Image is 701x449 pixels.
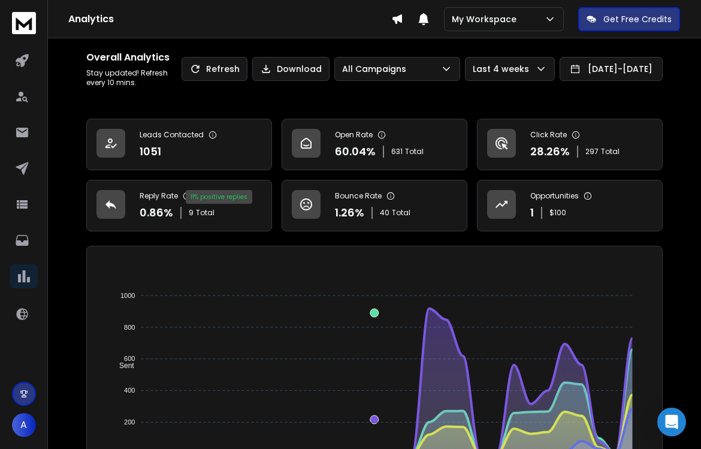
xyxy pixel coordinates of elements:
a: Open Rate60.04%631Total [282,119,467,170]
a: Opportunities1$100 [477,180,663,231]
span: 9 [189,208,194,218]
span: Total [392,208,410,218]
p: Download [277,63,322,75]
span: Sent [110,361,134,370]
div: 11 % positive replies [186,190,252,204]
h1: Overall Analytics [86,50,182,65]
tspan: 600 [124,355,135,362]
div: Open Intercom Messenger [657,408,686,436]
img: logo [12,12,36,34]
span: 40 [380,208,389,218]
p: Bounce Rate [335,191,382,201]
p: 60.04 % [335,143,376,160]
button: A [12,413,36,437]
a: Leads Contacted1051 [86,119,272,170]
p: Open Rate [335,130,373,140]
button: Get Free Credits [578,7,680,31]
span: Total [601,147,620,156]
p: 1.26 % [335,204,364,221]
p: Reply Rate [140,191,178,201]
tspan: 1000 [120,292,135,299]
p: Last 4 weeks [473,63,534,75]
button: Refresh [182,57,247,81]
span: Total [405,147,424,156]
span: Total [196,208,214,218]
tspan: 400 [124,387,135,394]
tspan: 200 [124,418,135,426]
tspan: 800 [124,324,135,331]
button: Download [252,57,330,81]
p: Opportunities [530,191,579,201]
p: Get Free Credits [603,13,672,25]
button: [DATE]-[DATE] [560,57,663,81]
p: $ 100 [549,208,566,218]
p: My Workspace [452,13,521,25]
p: Stay updated! Refresh every 10 mins. [86,68,182,88]
span: 631 [391,147,403,156]
p: 1 [530,204,534,221]
p: Refresh [206,63,240,75]
a: Bounce Rate1.26%40Total [282,180,467,231]
span: 297 [585,147,599,156]
p: 1051 [140,143,161,160]
p: 0.86 % [140,204,173,221]
a: Click Rate28.26%297Total [477,119,663,170]
p: Leads Contacted [140,130,204,140]
h1: Analytics [68,12,391,26]
p: 28.26 % [530,143,570,160]
p: Click Rate [530,130,567,140]
p: All Campaigns [342,63,411,75]
a: Reply Rate0.86%9Total11% positive replies [86,180,272,231]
